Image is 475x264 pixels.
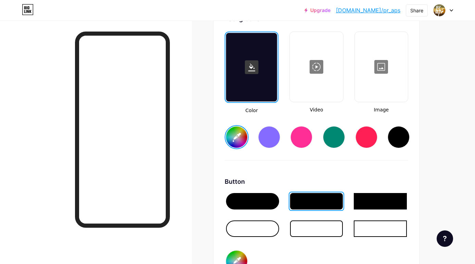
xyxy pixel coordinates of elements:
div: Share [410,7,423,14]
a: [DOMAIN_NAME]/pr_aps [336,6,400,14]
div: Button [225,177,408,186]
a: Upgrade [304,8,330,13]
img: pr_aps [433,4,446,17]
span: Video [289,106,343,113]
span: Image [354,106,408,113]
span: Color [225,107,278,114]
